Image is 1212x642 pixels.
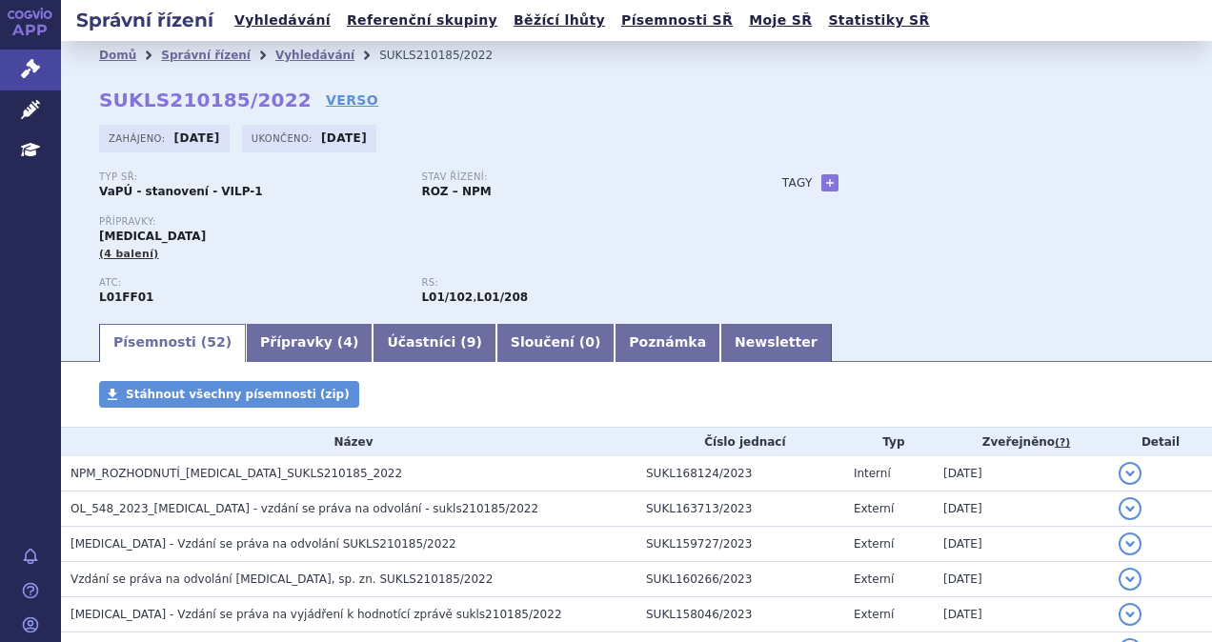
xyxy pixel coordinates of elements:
strong: [DATE] [174,131,220,145]
td: [DATE] [934,562,1109,597]
td: SUKL168124/2023 [636,456,844,492]
span: Externí [854,537,894,551]
td: SUKL160266/2023 [636,562,844,597]
span: (4 balení) [99,248,159,260]
div: , [421,277,743,306]
button: detail [1119,497,1141,520]
a: Newsletter [720,324,832,362]
a: Sloučení (0) [496,324,615,362]
span: Externí [854,502,894,515]
strong: nivolumab [421,291,473,304]
p: RS: [421,277,724,289]
a: Statistiky SŘ [822,8,935,33]
p: Stav řízení: [421,171,724,183]
p: Přípravky: [99,216,744,228]
td: [DATE] [934,597,1109,632]
a: Referenční skupiny [341,8,503,33]
strong: ROZ – NPM [421,185,491,198]
a: Písemnosti (52) [99,324,246,362]
td: [DATE] [934,527,1109,562]
h2: Správní řízení [61,7,229,33]
a: + [821,174,838,191]
span: Interní [854,467,891,480]
a: Správní řízení [161,49,251,62]
span: Opdivo - Vzdání se práva na odvolání SUKLS210185/2022 [71,537,456,551]
strong: NIVOLUMAB [99,291,153,304]
td: SUKL163713/2023 [636,492,844,527]
a: Poznámka [615,324,720,362]
a: Vyhledávání [275,49,354,62]
span: Vzdání se práva na odvolání OPDIVO, sp. zn. SUKLS210185/2022 [71,572,493,586]
span: Externí [854,572,894,586]
button: detail [1119,532,1141,555]
a: Vyhledávání [229,8,336,33]
span: Ukončeno: [252,130,316,146]
span: Zahájeno: [109,130,169,146]
a: Běžící lhůty [508,8,611,33]
th: Název [61,428,636,456]
span: 0 [585,334,595,350]
strong: nivolumab k léčbě metastazujícího kolorektálního karcinomu [476,291,528,304]
th: Detail [1109,428,1212,456]
span: Stáhnout všechny písemnosti (zip) [126,388,350,401]
h3: Tagy [782,171,813,194]
strong: VaPÚ - stanovení - VILP-1 [99,185,263,198]
span: [MEDICAL_DATA] [99,230,206,243]
a: Domů [99,49,136,62]
span: 9 [467,334,476,350]
span: NPM_ROZHODNUTÍ_OPDIVO_SUKLS210185_2022 [71,467,402,480]
button: detail [1119,603,1141,626]
span: OL_548_2023_Opdivo - vzdání se práva na odvolání - sukls210185/2022 [71,502,538,515]
p: Typ SŘ: [99,171,402,183]
a: VERSO [326,90,378,110]
th: Zveřejněno [934,428,1109,456]
a: Stáhnout všechny písemnosti (zip) [99,381,359,408]
button: detail [1119,462,1141,485]
span: Externí [854,608,894,621]
a: Moje SŘ [743,8,818,33]
p: ATC: [99,277,402,289]
span: OPDIVO - Vzdání se práva na vyjádření k hodnotící zprávě sukls210185/2022 [71,608,562,621]
td: SUKL159727/2023 [636,527,844,562]
td: SUKL158046/2023 [636,597,844,632]
abbr: (?) [1055,436,1070,450]
li: SUKLS210185/2022 [379,41,517,70]
span: 4 [343,334,353,350]
th: Číslo jednací [636,428,844,456]
td: [DATE] [934,492,1109,527]
button: detail [1119,568,1141,591]
a: Přípravky (4) [246,324,373,362]
a: Písemnosti SŘ [616,8,738,33]
strong: [DATE] [321,131,367,145]
th: Typ [844,428,934,456]
strong: SUKLS210185/2022 [99,89,312,111]
a: Účastníci (9) [373,324,495,362]
td: [DATE] [934,456,1109,492]
span: 52 [207,334,225,350]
